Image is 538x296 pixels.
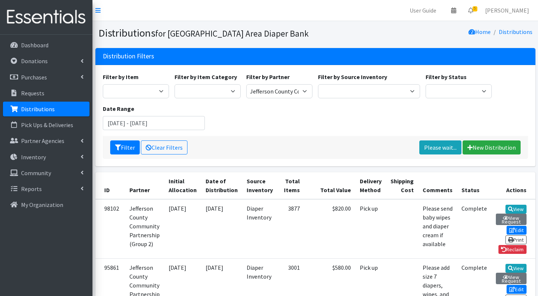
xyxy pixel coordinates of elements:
[277,172,304,199] th: Total Items
[125,199,164,259] td: Jefferson County Community Partnership (Group 2)
[3,70,89,85] a: Purchases
[201,199,242,259] td: [DATE]
[3,166,89,180] a: Community
[3,150,89,164] a: Inventory
[103,72,139,81] label: Filter by Item
[246,72,290,81] label: Filter by Partner
[418,199,457,259] td: Please send baby wipes and diaper cream if available
[95,172,125,199] th: ID
[21,121,73,129] p: Pick Ups & Deliveries
[155,28,309,39] small: for [GEOGRAPHIC_DATA] Area Diaper Bank
[3,86,89,101] a: Requests
[3,38,89,52] a: Dashboard
[355,199,386,259] td: Pick up
[242,172,277,199] th: Source Inventory
[355,172,386,199] th: Delivery Method
[110,140,140,154] button: Filter
[98,27,313,40] h1: Distributions
[3,5,89,30] img: HumanEssentials
[498,245,527,254] a: Reclaim
[473,6,477,11] span: 5
[457,199,491,259] td: Complete
[21,201,63,208] p: My Organization
[95,199,125,259] td: 98102
[3,197,89,212] a: My Organization
[505,205,527,214] a: View
[404,3,442,18] a: User Guide
[3,181,89,196] a: Reports
[21,41,48,49] p: Dashboard
[304,199,355,259] td: $820.00
[418,172,457,199] th: Comments
[304,172,355,199] th: Total Value
[201,172,242,199] th: Date of Distribution
[386,172,418,199] th: Shipping Cost
[3,102,89,116] a: Distributions
[318,72,387,81] label: Filter by Source Inventory
[164,199,201,259] td: [DATE]
[164,172,201,199] th: Initial Allocation
[125,172,164,199] th: Partner
[21,137,64,144] p: Partner Agencies
[103,116,205,130] input: January 1, 2011 - December 31, 2011
[479,3,535,18] a: [PERSON_NAME]
[457,172,491,199] th: Status
[3,118,89,132] a: Pick Ups & Deliveries
[463,140,521,154] a: New Distribution
[21,105,55,113] p: Distributions
[499,28,532,35] a: Distributions
[21,74,47,81] p: Purchases
[21,185,42,193] p: Reports
[419,140,461,154] a: Please wait...
[21,153,46,161] p: Inventory
[468,28,491,35] a: Home
[505,235,527,244] a: Print
[426,72,467,81] label: Filter by Status
[507,285,527,294] a: Edit
[103,104,134,113] label: Date Range
[277,199,304,259] td: 3877
[141,140,187,154] a: Clear Filters
[242,199,277,259] td: Diaper Inventory
[21,169,51,177] p: Community
[462,3,479,18] a: 5
[21,57,48,65] p: Donations
[103,52,154,60] h3: Distribution Filters
[3,133,89,148] a: Partner Agencies
[21,89,44,97] p: Requests
[496,273,527,284] a: View Request
[496,214,527,225] a: View Request
[491,172,535,199] th: Actions
[505,264,527,273] a: View
[175,72,237,81] label: Filter by Item Category
[3,54,89,68] a: Donations
[507,226,527,235] a: Edit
